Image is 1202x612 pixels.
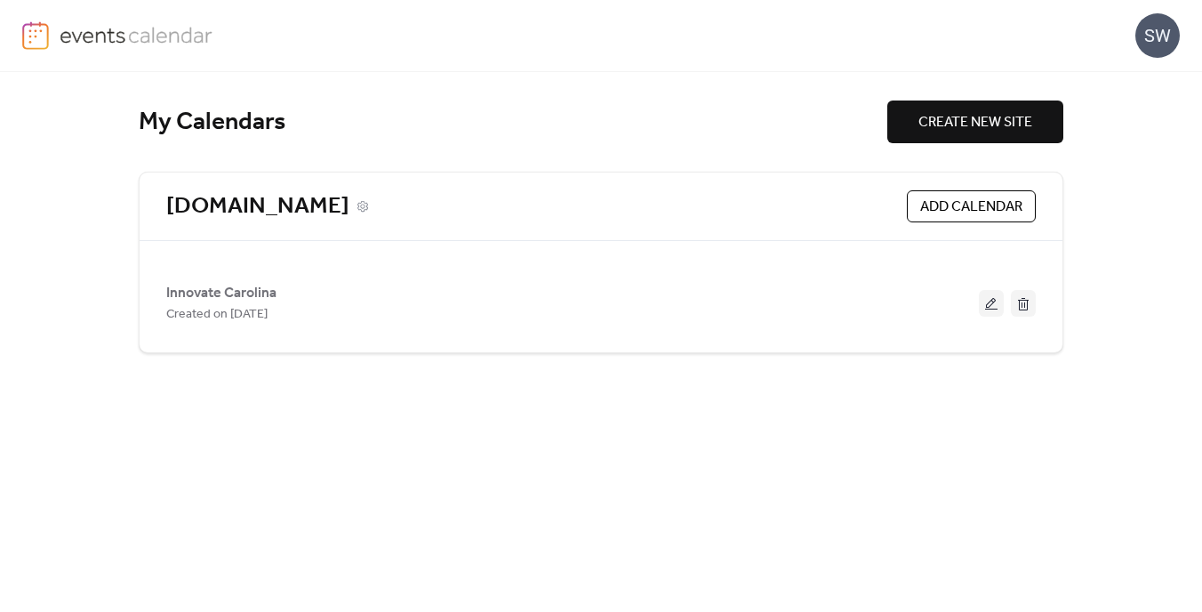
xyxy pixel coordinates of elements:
img: logo [22,21,49,50]
span: CREATE NEW SITE [918,112,1032,133]
a: Innovate Carolina [166,288,276,298]
div: SW [1135,13,1180,58]
span: Created on [DATE] [166,304,268,326]
a: [DOMAIN_NAME] [166,192,349,221]
button: ADD CALENDAR [907,190,1036,222]
button: CREATE NEW SITE [887,101,1063,143]
img: logo-type [60,21,213,48]
span: Innovate Carolina [166,283,276,304]
span: ADD CALENDAR [920,197,1022,218]
div: My Calendars [139,107,887,138]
